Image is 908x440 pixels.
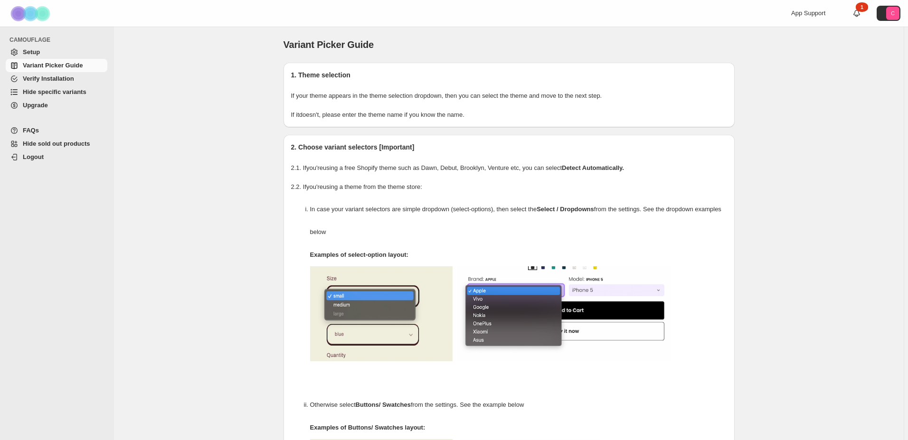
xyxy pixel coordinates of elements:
strong: Buttons/ Swatches [356,401,411,408]
span: Variant Picker Guide [23,62,83,69]
span: Setup [23,48,40,56]
span: CAMOUFLAGE [9,36,109,44]
a: Variant Picker Guide [6,59,107,72]
p: If your theme appears in the theme selection dropdown, then you can select the theme and move to ... [291,91,727,101]
span: Hide sold out products [23,140,90,147]
a: 1 [852,9,861,18]
p: In case your variant selectors are simple dropdown (select-options), then select the from the set... [310,198,727,243]
p: 2.1. If you're using a free Shopify theme such as Dawn, Debut, Brooklyn, Venture etc, you can select [291,163,727,173]
a: Setup [6,46,107,59]
strong: Examples of Buttons/ Swatches layout: [310,424,426,431]
a: Hide specific variants [6,85,107,99]
strong: Select / Dropdowns [537,206,594,213]
a: Logout [6,150,107,164]
strong: Detect Automatically. [562,164,624,171]
a: Hide sold out products [6,137,107,150]
text: C [891,10,895,16]
h2: 2. Choose variant selectors [Important] [291,142,727,152]
p: 2.2. If you're using a theme from the theme store: [291,182,727,192]
span: Avatar with initials C [886,7,899,20]
a: Verify Installation [6,72,107,85]
div: 1 [856,2,868,12]
span: Hide specific variants [23,88,86,95]
p: Otherwise select from the settings. See the example below [310,393,727,416]
span: Upgrade [23,102,48,109]
span: Verify Installation [23,75,74,82]
span: FAQs [23,127,39,134]
span: Logout [23,153,44,160]
strong: Examples of select-option layout: [310,251,408,258]
img: camouflage-select-options-2 [457,266,671,361]
img: Camouflage [8,0,55,27]
button: Avatar with initials C [877,6,900,21]
h2: 1. Theme selection [291,70,727,80]
a: Upgrade [6,99,107,112]
span: App Support [791,9,825,17]
a: FAQs [6,124,107,137]
span: Variant Picker Guide [284,39,374,50]
img: camouflage-select-options [310,266,453,361]
p: If it doesn't , please enter the theme name if you know the name. [291,110,727,120]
